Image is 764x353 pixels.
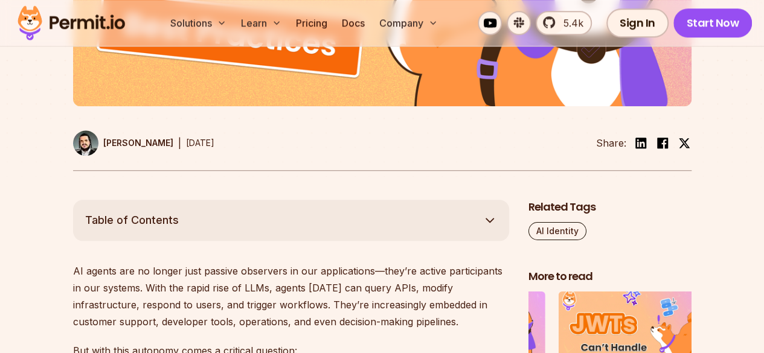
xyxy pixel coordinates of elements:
img: Gabriel L. Manor [73,130,98,156]
div: | [178,136,181,150]
a: AI Identity [528,222,586,240]
p: [PERSON_NAME] [103,137,173,149]
button: Learn [236,11,286,35]
img: linkedin [634,136,648,150]
img: Permit logo [12,2,130,43]
button: Table of Contents [73,200,509,241]
span: 5.4k [556,16,583,30]
a: Pricing [291,11,332,35]
h2: Related Tags [528,200,692,215]
a: Start Now [673,8,753,37]
li: Share: [596,136,626,150]
a: [PERSON_NAME] [73,130,173,156]
a: 5.4k [536,11,592,35]
img: twitter [678,137,690,149]
a: Docs [337,11,370,35]
h2: More to read [528,269,692,284]
time: [DATE] [186,138,214,148]
p: AI agents are no longer just passive observers in our applications—they’re active participants in... [73,262,509,330]
a: Sign In [606,8,669,37]
button: Company [374,11,443,35]
span: Table of Contents [85,212,179,229]
button: Solutions [165,11,231,35]
img: facebook [655,136,670,150]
